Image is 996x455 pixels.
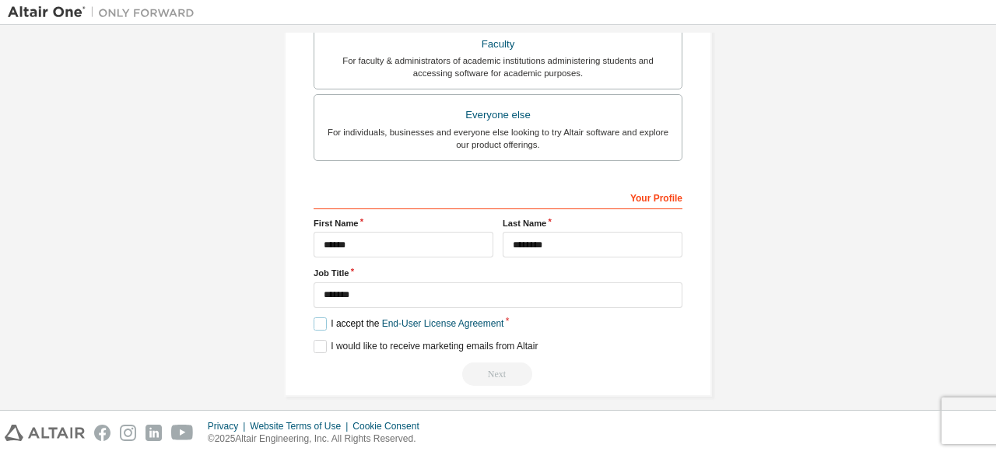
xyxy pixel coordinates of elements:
img: linkedin.svg [146,425,162,441]
div: For faculty & administrators of academic institutions administering students and accessing softwa... [324,54,672,79]
div: Email already exists [314,362,682,386]
img: facebook.svg [94,425,110,441]
div: Everyone else [324,104,672,126]
img: Altair One [8,5,202,20]
div: Cookie Consent [352,420,428,432]
label: I accept the [314,317,503,331]
p: © 2025 Altair Engineering, Inc. All Rights Reserved. [208,432,429,446]
label: Job Title [314,267,682,279]
div: Your Profile [314,184,682,209]
a: End-User License Agreement [382,318,504,329]
div: Website Terms of Use [250,420,352,432]
img: altair_logo.svg [5,425,85,441]
div: Faculty [324,33,672,55]
label: I would like to receive marketing emails from Altair [314,340,538,353]
label: First Name [314,217,493,229]
label: Last Name [503,217,682,229]
div: For individuals, businesses and everyone else looking to try Altair software and explore our prod... [324,126,672,151]
img: youtube.svg [171,425,194,441]
div: Privacy [208,420,250,432]
img: instagram.svg [120,425,136,441]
